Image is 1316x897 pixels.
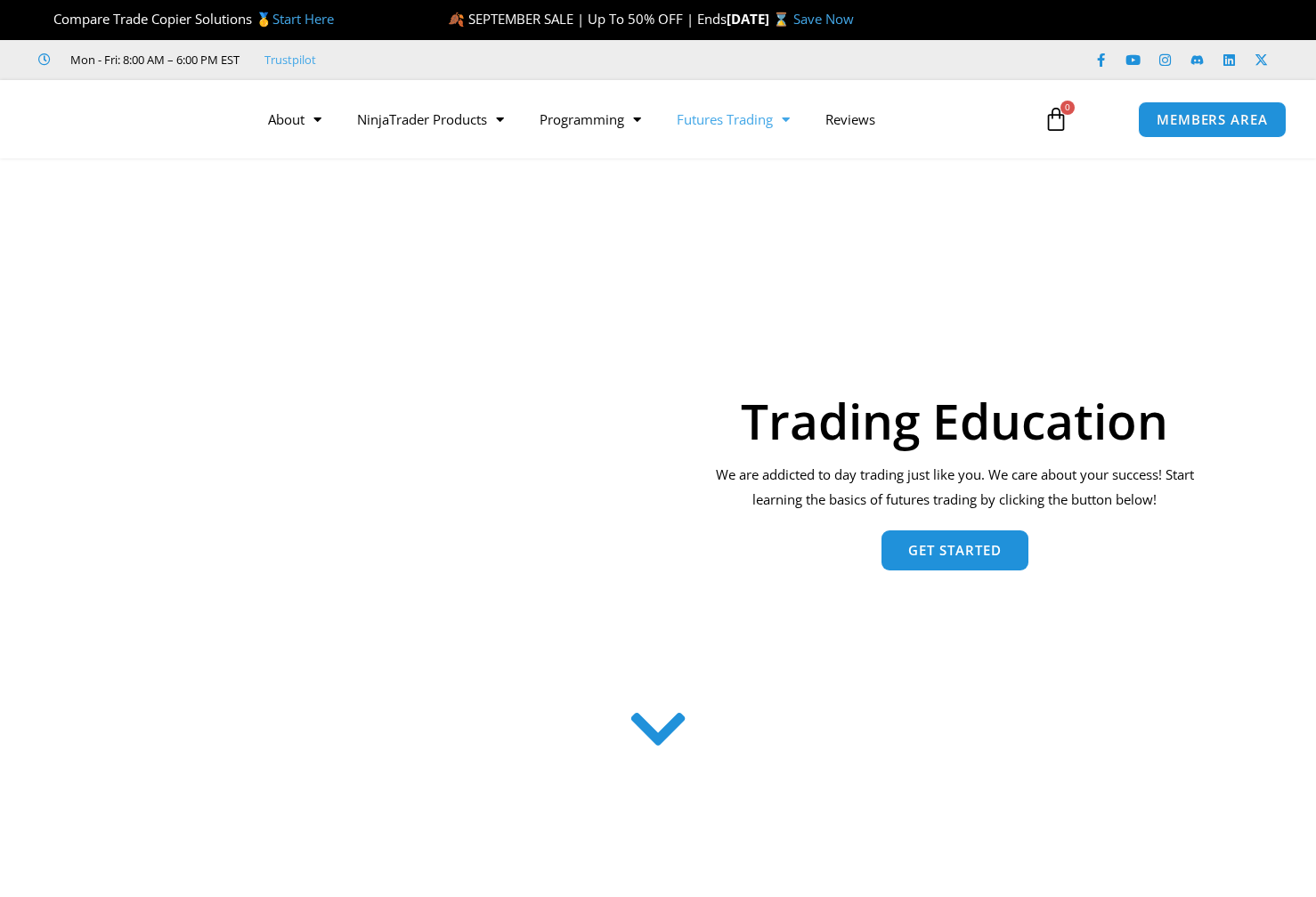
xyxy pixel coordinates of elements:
a: Save Now [793,10,854,28]
p: We are addicted to day trading just like you. We care about your success! Start learning the basi... [704,463,1206,513]
a: 0 [1017,93,1095,145]
a: MEMBERS AREA [1138,101,1287,138]
img: LogoAI | Affordable Indicators – NinjaTrader [35,87,226,151]
nav: Menu [250,99,1027,140]
a: Futures Trading [659,99,808,140]
span: Compare Trade Copier Solutions 🥇 [38,10,334,28]
a: NinjaTrader Products [339,99,522,140]
span: 0 [1060,101,1075,115]
a: Start Here [272,10,334,28]
img: 🏆 [39,12,53,26]
span: 🍂 SEPTEMBER SALE | Up To 50% OFF | Ends [448,10,727,28]
span: Mon - Fri: 8:00 AM – 6:00 PM EST [66,49,240,70]
a: About [250,99,339,140]
img: AdobeStock 293954085 1 Converted | Affordable Indicators – NinjaTrader [110,252,669,675]
a: Programming [522,99,659,140]
a: Reviews [808,99,893,140]
strong: [DATE] ⌛ [727,10,793,28]
a: Trustpilot [264,49,316,70]
h1: Trading Education [704,396,1206,445]
span: Get Started [908,544,1002,557]
a: Get Started [881,530,1028,570]
span: MEMBERS AREA [1157,113,1268,126]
